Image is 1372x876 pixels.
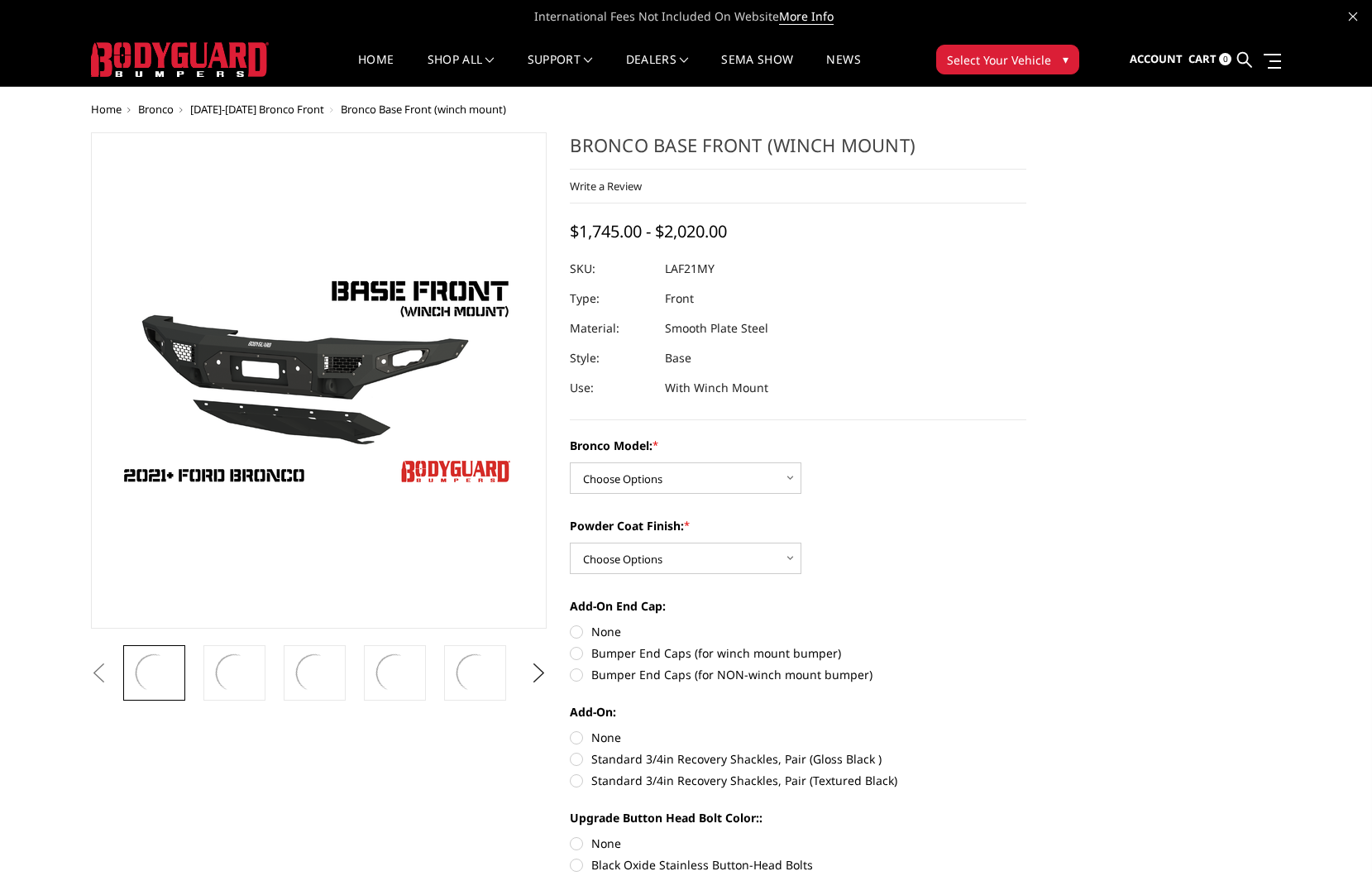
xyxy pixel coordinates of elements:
[1188,51,1217,66] span: Cart
[1219,53,1231,65] span: 0
[665,373,768,403] dd: With Winch Mount
[570,373,653,403] dt: Use:
[570,284,653,314] dt: Type:
[570,597,1026,615] label: Add-On End Cap:
[570,729,1026,746] label: None
[947,51,1051,69] span: Select Your Vehicle
[131,650,177,696] img: Freedom Series - Bronco Base Front Bumper
[112,264,525,497] img: Freedom Series - Bronco Base Front Bumper
[570,856,1026,874] label: Black Oxide Stainless Button-Head Bolts
[665,254,715,284] dd: LAF21MY
[91,132,547,629] a: Freedom Series - Bronco Base Front Bumper
[190,102,324,117] a: [DATE]-[DATE] Bronco Front
[452,650,498,696] img: Bronco Base Front (winch mount)
[1130,37,1183,82] a: Account
[826,54,860,86] a: News
[570,666,1026,683] label: Bumper End Caps (for NON-winch mount bumper)
[528,54,593,86] a: Support
[570,703,1026,720] label: Add-On:
[570,644,1026,662] label: Bumper End Caps (for winch mount bumper)
[341,102,506,117] span: Bronco Base Front (winch mount)
[570,179,642,194] a: Write a Review
[1063,50,1068,68] span: ▾
[665,343,691,373] dd: Base
[428,54,495,86] a: shop all
[570,809,1026,826] label: Upgrade Button Head Bolt Color::
[570,220,727,242] span: $1,745.00 - $2,020.00
[779,8,834,25] a: More Info
[292,650,337,696] img: Bronco Base Front (winch mount)
[87,661,112,686] button: Previous
[626,54,689,86] a: Dealers
[570,314,653,343] dt: Material:
[570,517,1026,534] label: Powder Coat Finish:
[570,132,1026,170] h1: Bronco Base Front (winch mount)
[570,772,1026,789] label: Standard 3/4in Recovery Shackles, Pair (Textured Black)
[665,314,768,343] dd: Smooth Plate Steel
[372,650,418,696] img: Bronco Base Front (winch mount)
[570,254,653,284] dt: SKU:
[138,102,174,117] a: Bronco
[212,650,257,696] img: Bronco Base Front (winch mount)
[91,42,269,77] img: BODYGUARD BUMPERS
[570,437,1026,454] label: Bronco Model:
[1188,37,1231,82] a: Cart 0
[721,54,793,86] a: SEMA Show
[358,54,394,86] a: Home
[526,661,551,686] button: Next
[665,284,694,314] dd: Front
[570,835,1026,852] label: None
[570,623,1026,640] label: None
[1130,51,1183,66] span: Account
[936,45,1079,74] button: Select Your Vehicle
[570,343,653,373] dt: Style:
[570,750,1026,768] label: Standard 3/4in Recovery Shackles, Pair (Gloss Black )
[91,102,122,117] a: Home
